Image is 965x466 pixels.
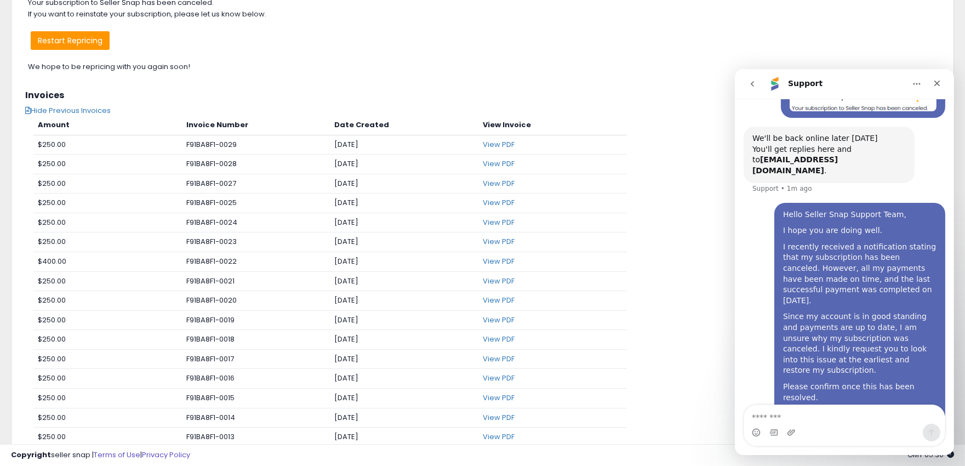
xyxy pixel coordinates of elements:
[182,349,330,369] td: F91BA8F1-0017
[330,310,478,330] td: [DATE]
[33,369,182,389] td: $250.00
[11,450,51,460] strong: Copyright
[483,373,515,383] a: View PDF
[483,256,515,266] a: View PDF
[483,295,515,305] a: View PDF
[330,428,478,447] td: [DATE]
[483,139,515,150] a: View PDF
[182,213,330,232] td: F91BA8F1-0024
[330,232,478,252] td: [DATE]
[182,271,330,291] td: F91BA8F1-0021
[182,135,330,155] td: F91BA8F1-0029
[483,217,515,228] a: View PDF
[94,450,140,460] a: Terms of Use
[182,116,330,135] th: Invoice Number
[182,428,330,447] td: F91BA8F1-0013
[330,174,478,194] td: [DATE]
[330,252,478,272] td: [DATE]
[33,388,182,408] td: $250.00
[182,388,330,408] td: F91BA8F1-0015
[330,135,478,155] td: [DATE]
[33,428,182,447] td: $250.00
[182,194,330,213] td: F91BA8F1-0025
[33,252,182,272] td: $400.00
[330,349,478,369] td: [DATE]
[182,232,330,252] td: F91BA8F1-0023
[478,116,627,135] th: View Invoice
[483,178,515,189] a: View PDF
[483,276,515,286] a: View PDF
[182,369,330,389] td: F91BA8F1-0016
[182,291,330,311] td: F91BA8F1-0020
[182,155,330,174] td: F91BA8F1-0028
[33,271,182,291] td: $250.00
[25,105,111,116] span: Hide Previous Invoices
[33,330,182,350] td: $250.00
[33,116,182,135] th: Amount
[33,349,182,369] td: $250.00
[735,69,954,455] iframe: Intercom live chat
[330,116,478,135] th: Date Created
[330,369,478,389] td: [DATE]
[33,194,182,213] td: $250.00
[182,174,330,194] td: F91BA8F1-0027
[31,31,110,50] button: Restart Repricing
[483,197,515,208] a: View PDF
[33,155,182,174] td: $250.00
[483,315,515,325] a: View PDF
[33,310,182,330] td: $250.00
[330,408,478,428] td: [DATE]
[33,174,182,194] td: $250.00
[483,236,515,247] a: View PDF
[33,408,182,428] td: $250.00
[330,388,478,408] td: [DATE]
[33,291,182,311] td: $250.00
[33,232,182,252] td: $250.00
[483,334,515,344] a: View PDF
[33,135,182,155] td: $250.00
[330,213,478,232] td: [DATE]
[25,90,940,100] h3: Invoices
[483,354,515,364] a: View PDF
[11,450,190,461] div: seller snap | |
[182,252,330,272] td: F91BA8F1-0022
[182,330,330,350] td: F91BA8F1-0018
[182,310,330,330] td: F91BA8F1-0019
[483,158,515,169] a: View PDF
[330,330,478,350] td: [DATE]
[182,408,330,428] td: F91BA8F1-0014
[330,155,478,174] td: [DATE]
[330,291,478,311] td: [DATE]
[330,271,478,291] td: [DATE]
[483,393,515,403] a: View PDF
[142,450,190,460] a: Privacy Policy
[483,431,515,442] a: View PDF
[330,194,478,213] td: [DATE]
[33,213,182,232] td: $250.00
[483,412,515,423] a: View PDF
